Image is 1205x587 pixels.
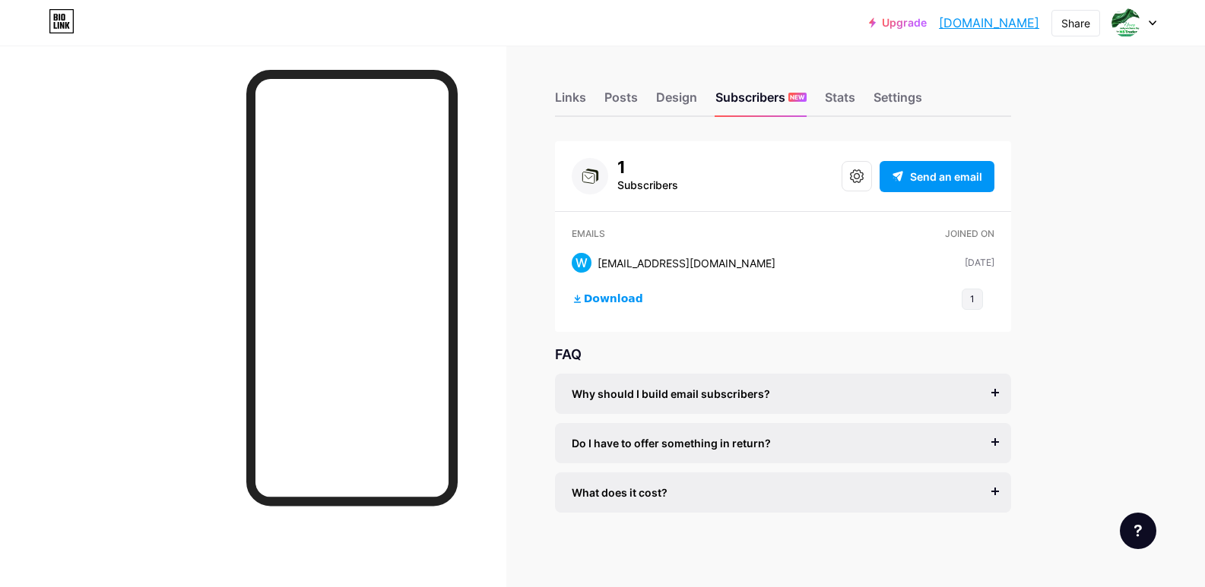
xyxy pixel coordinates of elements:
[965,256,994,270] div: [DATE]
[790,93,804,102] span: NEW
[939,14,1039,32] a: [DOMAIN_NAME]
[1061,15,1090,31] div: Share
[572,227,910,241] div: Emails
[555,88,586,115] div: Links
[656,88,697,115] div: Design
[617,176,678,194] div: Subscribers
[1111,8,1140,37] img: nstradersmultan
[910,169,982,185] span: Send an email
[555,344,1011,365] div: FAQ
[604,88,638,115] div: Posts
[572,435,771,451] span: Do I have to offer something in return?
[584,292,643,306] span: Download
[825,88,855,115] div: Stats
[572,386,770,402] span: Why should I build email subscribers?
[715,88,807,115] div: Subscribers
[962,289,983,310] button: 1
[572,484,668,500] span: What does it cost?
[874,88,922,115] div: Settings
[945,227,994,241] div: Joined on
[617,158,678,176] div: 1
[572,253,591,273] div: W
[598,255,775,271] div: [EMAIL_ADDRESS][DOMAIN_NAME]
[869,17,927,29] a: Upgrade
